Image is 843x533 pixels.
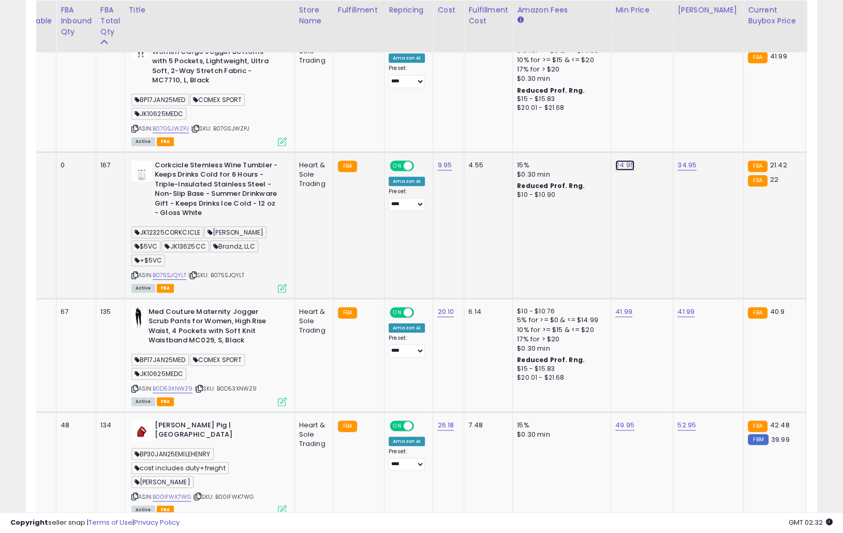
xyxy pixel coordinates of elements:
[153,271,187,280] a: B075SJQYLT
[517,421,603,430] div: 15%
[437,420,454,430] a: 26.18
[517,355,585,364] b: Reduced Prof. Rng.
[190,124,249,133] span: | SKU: B07GSJWZPJ
[131,448,214,460] span: BP30JAN25EMILEHENRY
[517,325,603,335] div: 10% for >= $15 & <= $20
[517,55,603,65] div: 10% for >= $15 & <= $20
[88,517,132,527] a: Terms of Use
[517,181,585,190] b: Reduced Prof. Rng.
[131,254,166,266] span: +$5VC
[615,420,634,430] a: 49.95
[677,420,696,430] a: 52.95
[517,16,523,25] small: Amazon Fees.
[131,240,161,252] span: $5VC
[412,421,429,430] span: OFF
[517,307,603,316] div: $10 - $10.76
[100,421,116,430] div: 134
[389,65,425,88] div: Preset:
[789,517,833,527] span: 2025-09-18 02:32 GMT
[517,5,607,16] div: Amazon Fees
[131,476,194,488] span: [PERSON_NAME]
[152,37,278,88] b: Med Couture Scrub Pants for Women Cargo Jogger Bottoms with 5 Pockets, Lightweight, Ultra Soft, 2...
[131,368,187,380] span: JK10625MEDC
[338,5,380,16] div: Fulfillment
[389,53,425,63] div: Amazon AI
[299,5,329,26] div: Store Name
[131,161,152,181] img: 21BPhL-YT5L._SL40_.jpg
[517,430,603,439] div: $0.30 min
[391,421,404,430] span: ON
[770,420,790,430] span: 42.48
[155,161,280,221] b: Corkcicle Stemless Wine Tumbler - Keeps Drinks Cold for 6 Hours - Triple-Insulated Stainless Stee...
[677,5,739,16] div: [PERSON_NAME]
[748,421,767,432] small: FBA
[748,307,767,319] small: FBA
[153,384,193,393] a: B0D53XNWZ9
[517,161,603,170] div: 15%
[131,161,287,292] div: ASIN:
[10,517,48,527] strong: Copyright
[412,308,429,316] span: OFF
[389,323,425,333] div: Amazon AI
[131,354,189,366] span: BP17JAN25MED
[389,188,425,211] div: Preset:
[517,74,603,83] div: $0.30 min
[389,448,425,471] div: Preset:
[338,161,357,172] small: FBA
[131,108,187,120] span: JK10625MEDC
[131,307,287,405] div: ASIN:
[157,397,174,406] span: FBA
[61,161,88,170] div: 0
[748,434,768,445] small: FBM
[437,160,452,170] a: 9.95
[770,307,785,316] span: 40.9
[468,5,508,26] div: Fulfillment Cost
[517,365,603,373] div: $15 - $15.83
[61,307,88,316] div: 67
[204,226,267,238] span: [PERSON_NAME]
[748,5,801,26] div: Current Buybox Price
[61,5,92,37] div: FBA inbound Qty
[157,137,174,146] span: FBA
[517,373,603,382] div: $20.01 - $21.68
[131,462,229,474] span: cost includes duty+freight
[748,161,767,172] small: FBA
[193,493,254,501] span: | SKU: B00IFWK7WG
[10,518,180,528] div: seller snap | |
[131,307,146,328] img: 314y6Z3kGsL._SL40_.jpg
[517,344,603,353] div: $0.30 min
[517,86,585,95] b: Reduced Prof. Rng.
[100,5,120,37] div: FBA Total Qty
[748,175,767,186] small: FBA
[299,307,326,336] div: Heart & Sole Trading
[299,161,326,189] div: Heart & Sole Trading
[437,5,460,16] div: Cost
[100,161,116,170] div: 167
[129,5,290,16] div: Title
[338,307,357,319] small: FBA
[615,307,632,317] a: 41.99
[157,284,174,293] span: FBA
[517,170,603,179] div: $0.30 min
[210,240,258,252] span: Brandz, LLC
[131,37,287,145] div: ASIN:
[389,437,425,446] div: Amazon AI
[389,177,425,186] div: Amazon AI
[389,335,425,358] div: Preset:
[61,421,88,430] div: 48
[412,161,429,170] span: OFF
[677,307,694,317] a: 41.99
[468,161,505,170] div: 4.55
[517,335,603,344] div: 17% for > $20
[517,104,603,112] div: $20.01 - $21.68
[131,94,189,106] span: BP17JAN25MED
[771,435,790,444] span: 39.99
[131,397,155,406] span: All listings currently available for purchase on Amazon
[437,307,454,317] a: 20.10
[677,160,697,170] a: 34.95
[517,65,603,74] div: 17% for > $20
[517,191,603,199] div: $10 - $10.90
[517,95,603,104] div: $15 - $15.83
[299,421,326,449] div: Heart & Sole Trading
[18,5,52,37] div: FBA Available Qty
